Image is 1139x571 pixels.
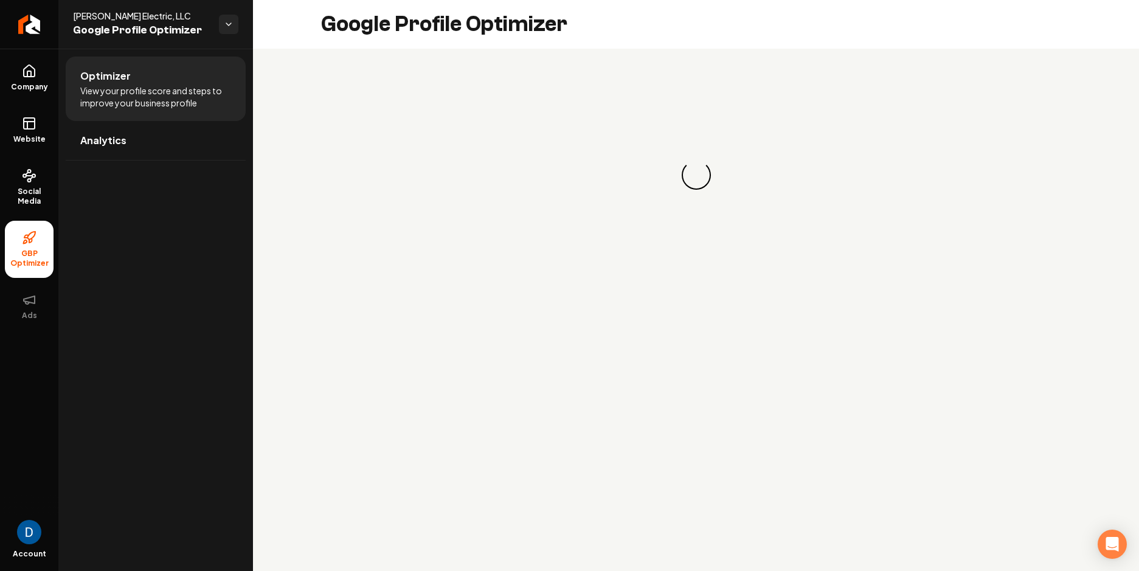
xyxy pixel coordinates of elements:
[6,82,53,92] span: Company
[80,85,231,109] span: View your profile score and steps to improve your business profile
[66,121,246,160] a: Analytics
[18,15,41,34] img: Rebolt Logo
[80,69,131,83] span: Optimizer
[677,156,715,194] div: Loading
[5,159,54,216] a: Social Media
[1098,530,1127,559] div: Open Intercom Messenger
[9,134,50,144] span: Website
[5,106,54,154] a: Website
[5,283,54,330] button: Ads
[17,311,42,320] span: Ads
[13,549,46,559] span: Account
[321,12,567,36] h2: Google Profile Optimizer
[5,187,54,206] span: Social Media
[73,22,209,39] span: Google Profile Optimizer
[73,10,209,22] span: [PERSON_NAME] Electric, LLC
[17,520,41,544] button: Open user button
[5,54,54,102] a: Company
[5,249,54,268] span: GBP Optimizer
[17,520,41,544] img: David Rice
[80,133,126,148] span: Analytics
